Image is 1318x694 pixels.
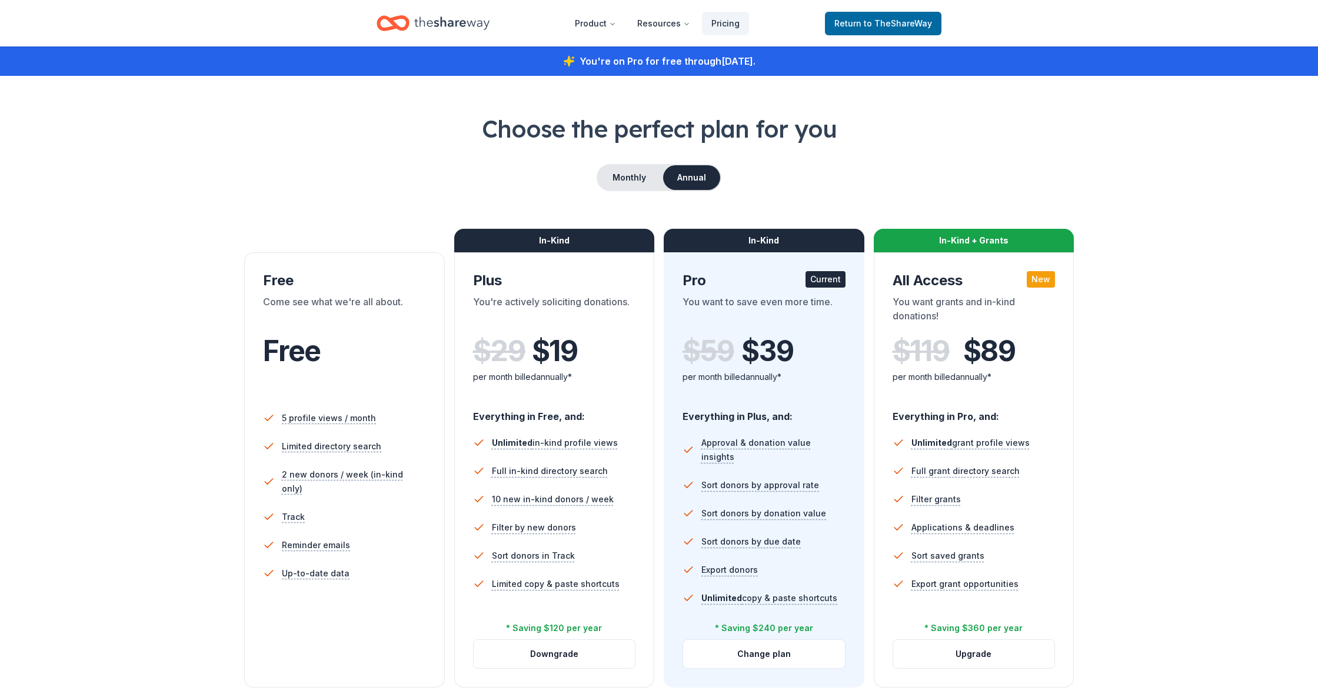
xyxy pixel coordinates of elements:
[911,549,984,563] span: Sort saved grants
[598,165,661,190] button: Monthly
[701,506,826,520] span: Sort donors by donation value
[664,229,864,252] div: In-Kind
[911,520,1014,535] span: Applications & deadlines
[282,566,350,580] span: Up-to-date data
[834,16,932,31] span: Return
[663,165,720,190] button: Annual
[473,295,636,328] div: You're actively soliciting donations.
[864,18,932,28] span: to TheShareWay
[701,436,846,464] span: Approval & donation value insights
[473,271,636,290] div: Plus
[911,438,1030,448] span: grant profile views
[683,295,846,328] div: You want to save even more time.
[628,12,700,35] button: Resources
[565,9,749,37] nav: Main
[893,271,1056,290] div: All Access
[492,464,608,478] span: Full in-kind directory search
[683,271,846,290] div: Pro
[924,621,1023,635] div: * Saving $360 per year
[806,271,846,288] div: Current
[874,229,1074,252] div: In-Kind + Grants
[911,577,1019,591] span: Export grant opportunities
[701,535,801,549] span: Sort donors by due date
[263,271,426,290] div: Free
[565,12,625,35] button: Product
[911,438,952,448] span: Unlimited
[473,370,636,384] div: per month billed annually*
[263,333,321,368] span: Free
[282,439,381,453] span: Limited directory search
[506,621,602,635] div: * Saving $120 per year
[893,370,1056,384] div: per month billed annually*
[701,563,758,577] span: Export donors
[893,295,1056,328] div: You want grants and in-kind donations!
[683,640,845,668] button: Change plan
[474,640,635,668] button: Downgrade
[702,12,749,35] a: Pricing
[825,12,941,35] a: Returnto TheShareWay
[893,640,1055,668] button: Upgrade
[263,295,426,328] div: Come see what we're all about.
[893,399,1056,424] div: Everything in Pro, and:
[492,549,575,563] span: Sort donors in Track
[492,520,576,535] span: Filter by new donors
[492,577,620,591] span: Limited copy & paste shortcuts
[683,399,846,424] div: Everything in Plus, and:
[701,593,742,603] span: Unlimited
[963,335,1016,368] span: $ 89
[454,229,655,252] div: In-Kind
[911,464,1020,478] span: Full grant directory search
[282,468,426,496] span: 2 new donors / week (in-kind only)
[911,492,961,506] span: Filter grants
[683,370,846,384] div: per month billed annually*
[1027,271,1055,288] div: New
[282,510,305,524] span: Track
[701,593,837,603] span: copy & paste shortcuts
[741,335,793,368] span: $ 39
[532,335,578,368] span: $ 19
[492,492,614,506] span: 10 new in-kind donors / week
[492,438,618,448] span: in-kind profile views
[492,438,532,448] span: Unlimited
[282,411,376,425] span: 5 profile views / month
[701,478,819,492] span: Sort donors by approval rate
[282,538,350,552] span: Reminder emails
[377,9,490,37] a: Home
[104,112,1214,145] h1: Choose the perfect plan for you
[715,621,813,635] div: * Saving $240 per year
[473,399,636,424] div: Everything in Free, and:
